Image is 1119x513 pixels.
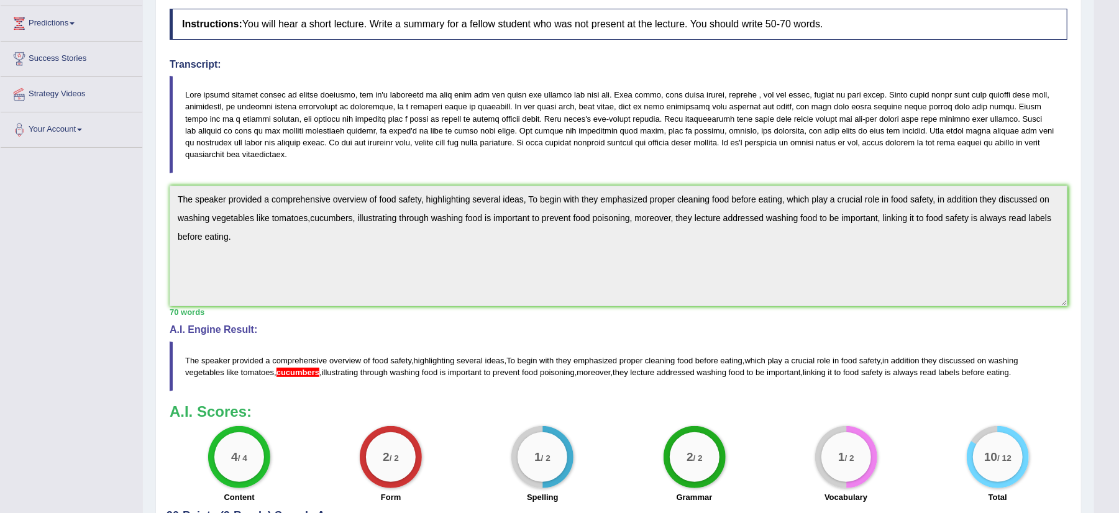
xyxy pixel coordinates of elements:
[828,368,833,377] span: it
[756,368,764,377] span: be
[484,368,491,377] span: to
[834,368,841,377] span: to
[844,454,854,463] small: / 2
[693,454,702,463] small: / 2
[817,356,831,365] span: role
[170,9,1067,40] h4: You will hear a short lecture. Write a summary for a fellow student who was not present at the le...
[231,450,238,464] big: 4
[185,356,199,365] span: The
[997,454,1012,463] small: / 12
[721,356,742,365] span: eating
[185,368,224,377] span: vegetables
[882,356,888,365] span: in
[962,368,985,377] span: before
[861,368,883,377] span: safety
[241,368,274,377] span: tomatoes
[265,356,270,365] span: a
[841,356,857,365] span: food
[457,356,483,365] span: several
[785,356,789,365] span: a
[539,356,554,365] span: with
[414,356,455,365] span: highlighting
[274,368,276,377] span: Put a space after the comma. (did you mean: , cucumbers)
[227,368,239,377] span: like
[687,450,693,464] big: 2
[885,368,890,377] span: is
[843,368,859,377] span: food
[677,356,693,365] span: food
[891,356,920,365] span: addition
[803,368,826,377] span: linking
[573,356,617,365] span: emphasized
[977,356,986,365] span: on
[540,368,575,377] span: poisoning
[695,356,718,365] span: before
[921,356,937,365] span: they
[893,368,918,377] span: always
[170,324,1067,335] h4: A.I. Engine Result:
[170,76,1067,173] blockquote: Lore ipsumd sitamet consec ad elitse doeiusmo, tem in'u laboreetd ma aliq enim adm ven quisn exe ...
[645,356,675,365] span: cleaning
[541,454,550,463] small: / 2
[381,491,401,503] label: Form
[182,19,242,29] b: Instructions:
[170,403,252,420] b: A.I. Scores:
[506,356,515,365] span: To
[677,491,713,503] label: Grammar
[518,356,537,365] span: begin
[390,356,411,365] span: safety
[363,356,370,365] span: of
[556,356,572,365] span: they
[1,77,142,108] a: Strategy Videos
[448,368,482,377] span: important
[989,356,1018,365] span: washing
[224,491,255,503] label: Content
[859,356,880,365] span: safety
[577,368,610,377] span: moreover
[201,356,230,365] span: speaker
[613,368,628,377] span: they
[440,368,445,377] span: is
[527,491,559,503] label: Spelling
[984,450,997,464] big: 10
[493,368,519,377] span: prevent
[276,368,319,377] span: Put a space after the comma. (did you mean: , cucumbers)
[729,368,744,377] span: food
[390,454,399,463] small: / 2
[767,356,782,365] span: play
[989,491,1007,503] label: Total
[792,356,815,365] span: crucial
[1,6,142,37] a: Predictions
[390,368,420,377] span: washing
[920,368,936,377] span: read
[833,356,839,365] span: in
[534,450,541,464] big: 1
[383,450,390,464] big: 2
[170,59,1067,70] h4: Transcript:
[170,342,1067,391] blockquote: , , , , , , , , .
[697,368,726,377] span: washing
[824,491,867,503] label: Vocabulary
[939,368,960,377] span: labels
[1,112,142,143] a: Your Account
[767,368,800,377] span: important
[360,368,388,377] span: through
[322,368,359,377] span: illustrating
[272,356,327,365] span: comprehensive
[170,306,1067,318] div: 70 words
[657,368,695,377] span: addressed
[630,368,654,377] span: lecture
[747,368,754,377] span: to
[838,450,845,464] big: 1
[987,368,1009,377] span: eating
[939,356,975,365] span: discussed
[619,356,643,365] span: proper
[745,356,765,365] span: which
[422,368,437,377] span: food
[329,356,361,365] span: overview
[372,356,388,365] span: food
[232,356,263,365] span: provided
[522,368,537,377] span: food
[485,356,505,365] span: ideas
[238,454,247,463] small: / 4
